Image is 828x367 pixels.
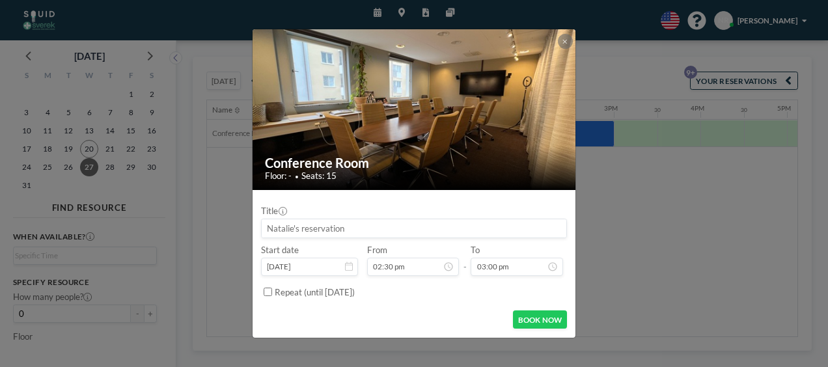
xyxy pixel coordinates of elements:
[262,219,566,238] input: Natalie's reservation
[513,310,567,329] button: BOOK NOW
[261,206,286,217] label: Title
[265,155,564,171] h2: Conference Room
[301,170,337,182] span: Seats: 15
[367,245,387,256] label: From
[261,245,299,256] label: Start date
[295,172,299,180] span: •
[275,287,355,298] label: Repeat (until [DATE])
[463,249,467,273] span: -
[265,170,292,182] span: Floor: -
[471,245,480,256] label: To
